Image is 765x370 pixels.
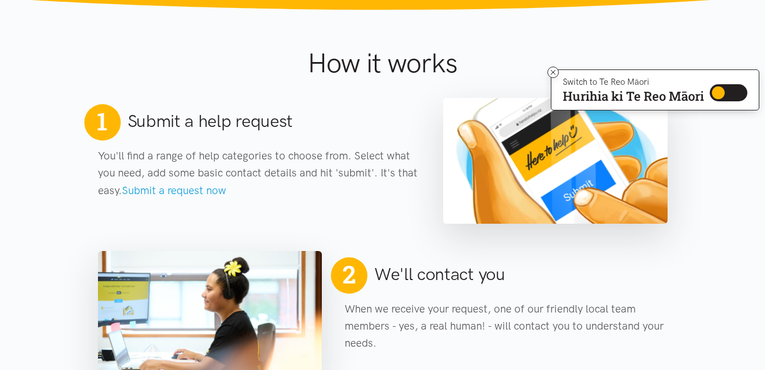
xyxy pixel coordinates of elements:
[197,47,568,80] h1: How it works
[563,79,704,85] p: Switch to Te Reo Māori
[374,262,505,286] h2: We'll contact you
[98,147,421,199] p: You'll find a range of help categories to choose from. Select what you need, add some basic conta...
[122,184,226,197] a: Submit a request now
[128,109,293,133] h2: Submit a help request
[338,255,360,294] span: 2
[97,106,107,136] span: 1
[563,91,704,101] p: Hurihia ki Te Reo Māori
[345,301,668,352] p: When we receive your request, one of our friendly local team members - yes, a real human! - will ...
